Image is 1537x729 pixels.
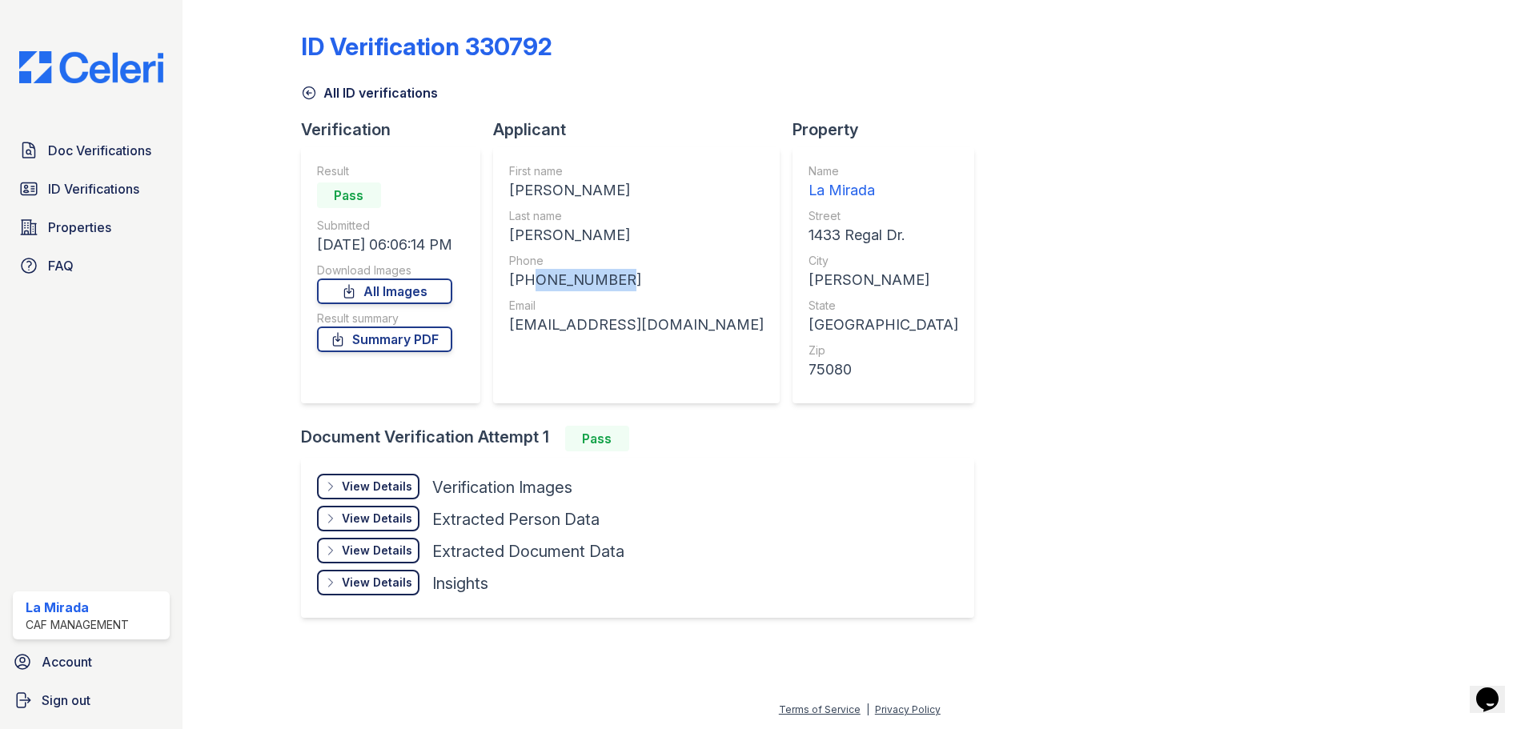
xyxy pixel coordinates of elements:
[342,543,412,559] div: View Details
[509,179,764,202] div: [PERSON_NAME]
[317,182,381,208] div: Pass
[13,250,170,282] a: FAQ
[6,684,176,716] a: Sign out
[317,163,452,179] div: Result
[432,540,624,563] div: Extracted Document Data
[6,51,176,83] img: CE_Logo_Blue-a8612792a0a2168367f1c8372b55b34899dd931a85d93a1a3d3e32e68fde9ad4.png
[493,118,793,141] div: Applicant
[301,32,552,61] div: ID Verification 330792
[509,163,764,179] div: First name
[13,211,170,243] a: Properties
[809,224,958,246] div: 1433 Regal Dr.
[301,426,987,451] div: Document Verification Attempt 1
[809,269,958,291] div: [PERSON_NAME]
[342,511,412,527] div: View Details
[317,310,452,326] div: Result summary
[342,575,412,591] div: View Details
[809,208,958,224] div: Street
[793,118,987,141] div: Property
[509,269,764,291] div: [PHONE_NUMBER]
[13,134,170,166] a: Doc Verifications
[13,173,170,205] a: ID Verifications
[342,479,412,495] div: View Details
[1470,665,1521,713] iframe: chat widget
[809,298,958,314] div: State
[809,314,958,336] div: [GEOGRAPHIC_DATA]
[432,476,572,499] div: Verification Images
[26,617,129,633] div: CAF Management
[809,179,958,202] div: La Mirada
[317,326,452,352] a: Summary PDF
[809,253,958,269] div: City
[809,163,958,202] a: Name La Mirada
[6,646,176,678] a: Account
[809,358,958,381] div: 75080
[509,253,764,269] div: Phone
[432,508,600,531] div: Extracted Person Data
[26,598,129,617] div: La Mirada
[875,703,941,715] a: Privacy Policy
[565,426,629,451] div: Pass
[48,141,151,160] span: Doc Verifications
[42,691,90,710] span: Sign out
[509,298,764,314] div: Email
[432,572,488,595] div: Insights
[509,314,764,336] div: [EMAIL_ADDRESS][DOMAIN_NAME]
[48,179,139,198] span: ID Verifications
[42,652,92,671] span: Account
[48,256,74,275] span: FAQ
[509,224,764,246] div: [PERSON_NAME]
[809,342,958,358] div: Zip
[317,262,452,278] div: Download Images
[317,234,452,256] div: [DATE] 06:06:14 PM
[779,703,861,715] a: Terms of Service
[301,83,438,102] a: All ID verifications
[317,218,452,234] div: Submitted
[809,163,958,179] div: Name
[301,118,493,141] div: Verification
[317,278,452,304] a: All Images
[48,218,111,237] span: Properties
[866,703,869,715] div: |
[509,208,764,224] div: Last name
